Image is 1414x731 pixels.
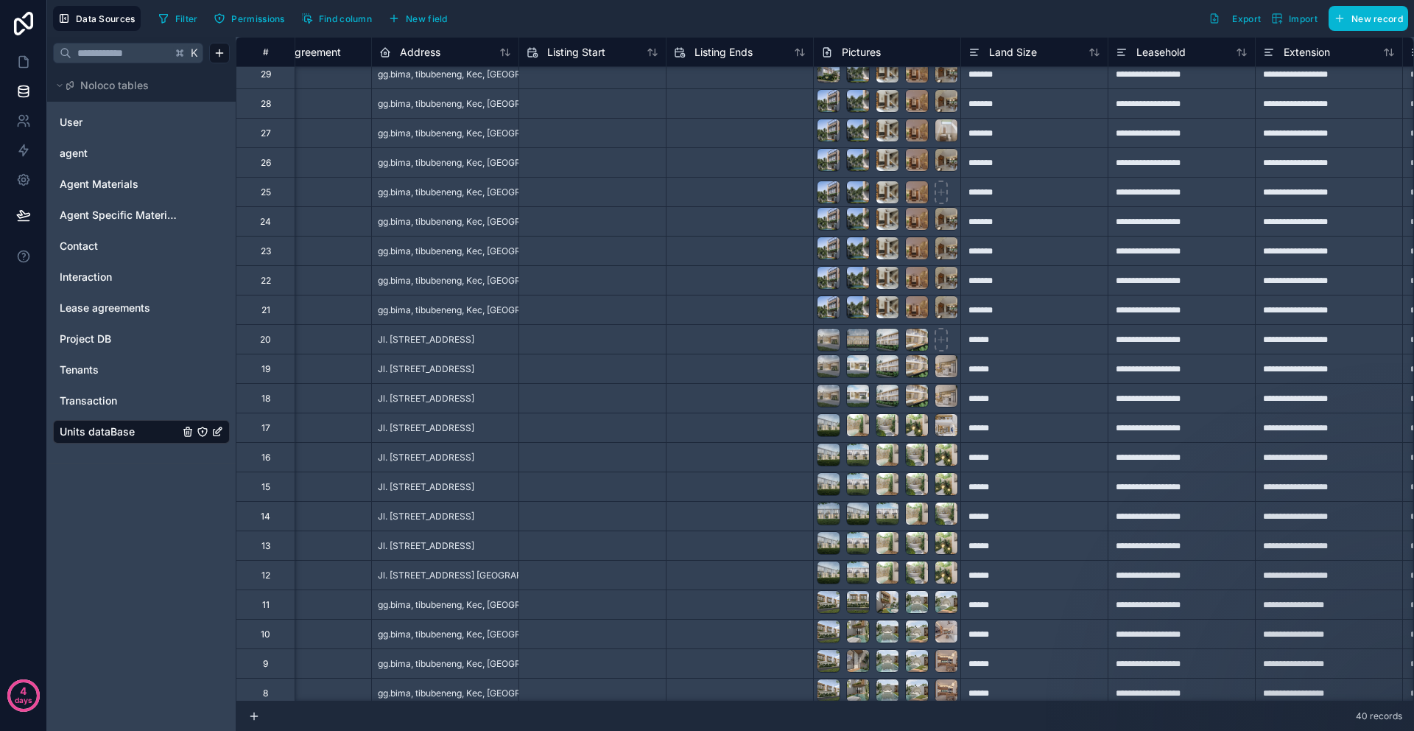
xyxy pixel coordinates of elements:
span: Export [1232,13,1261,24]
span: gg.bima, tibubeneng, Kec, [GEOGRAPHIC_DATA], [GEOGRAPHIC_DATA], 80361, [GEOGRAPHIC_DATA] [378,245,797,257]
button: Find column [296,7,377,29]
span: Filter [175,13,198,24]
div: 17 [261,422,270,434]
span: Jl. [STREET_ADDRESS] [378,481,474,493]
span: gg.bima, tibubeneng, Kec, [GEOGRAPHIC_DATA], [GEOGRAPHIC_DATA], 80361, [GEOGRAPHIC_DATA] [378,98,797,110]
span: Data Sources [76,13,136,24]
div: Transaction [53,389,230,413]
button: Import [1266,6,1323,31]
div: 8 [263,688,268,699]
div: 20 [260,334,271,346]
a: Interaction [60,270,179,284]
div: 27 [261,127,271,139]
div: 26 [261,157,271,169]
div: User [53,111,230,134]
button: Data Sources [53,6,141,31]
div: Units dataBase [53,420,230,444]
div: 10 [261,629,270,640]
div: 28 [261,98,271,110]
div: 13 [261,540,270,552]
span: Transaction [60,394,117,408]
a: Agent Materials [60,177,179,192]
span: Jl. [STREET_ADDRESS] [378,334,474,346]
span: Agent Materials [60,177,138,192]
div: 11 [262,599,270,611]
div: 25 [261,186,271,198]
button: Permissions [208,7,289,29]
span: Import [1289,13,1318,24]
span: New record [1351,13,1403,24]
button: Export [1203,6,1266,31]
span: Jl. [STREET_ADDRESS] [GEOGRAPHIC_DATA], [GEOGRAPHIC_DATA], 80361, [GEOGRAPHIC_DATA] [378,570,787,581]
div: agent [53,141,230,165]
div: 12 [261,570,270,581]
a: Transaction [60,394,179,408]
div: 14 [261,511,270,522]
span: Listing Ends [694,45,753,60]
div: 16 [261,452,270,464]
iframe: Intercom notifications message [1119,620,1414,724]
div: Tenants [53,358,230,382]
span: gg.bima, tibubeneng, Kec, [GEOGRAPHIC_DATA], [GEOGRAPHIC_DATA], 80361, [GEOGRAPHIC_DATA] [378,304,797,316]
span: agent [60,146,88,161]
span: Pictures [842,45,881,60]
span: Permissions [231,13,284,24]
span: gg.bima, tibubeneng, Kec, [GEOGRAPHIC_DATA], [GEOGRAPHIC_DATA], 80361, [GEOGRAPHIC_DATA] [378,216,797,228]
span: K [189,48,200,58]
span: gg.bima, tibubeneng, Kec, [GEOGRAPHIC_DATA], [GEOGRAPHIC_DATA], 80361, [GEOGRAPHIC_DATA] [378,599,797,611]
button: New field [383,7,453,29]
button: Filter [152,7,203,29]
span: Lease agreements [60,301,150,315]
a: User [60,115,179,130]
span: Find column [319,13,372,24]
div: Interaction [53,265,230,289]
span: Project DB [60,332,111,346]
div: Lease agreements [53,296,230,320]
div: Contact [53,234,230,258]
span: Listing Start [547,45,605,60]
a: Project DB [60,332,179,346]
span: Jl. [STREET_ADDRESS] [378,511,474,522]
span: New field [406,13,448,24]
span: Interaction [60,270,112,284]
span: gg.bima, tibubeneng, Kec, [GEOGRAPHIC_DATA], [GEOGRAPHIC_DATA], 80361, [GEOGRAPHIC_DATA] [378,186,797,198]
span: gg.bima, tibubeneng, Kec, [GEOGRAPHIC_DATA], [GEOGRAPHIC_DATA], 80361, [GEOGRAPHIC_DATA] [378,127,797,139]
span: gg.bima, tibubeneng, Kec, [GEOGRAPHIC_DATA], [GEOGRAPHIC_DATA], 80361, [GEOGRAPHIC_DATA] [378,275,797,287]
span: Address [400,45,440,60]
div: 23 [261,245,271,257]
div: 19 [261,363,270,375]
span: Jl. [STREET_ADDRESS] [378,452,474,464]
a: Agent Specific Materials [60,208,179,223]
span: Listing Agreement [253,45,341,60]
span: gg.bima, tibubeneng, Kec, [GEOGRAPHIC_DATA], [GEOGRAPHIC_DATA], 80361, [GEOGRAPHIC_DATA] [378,688,797,699]
a: New record [1323,6,1408,31]
span: gg.bima, tibubeneng, Kec, [GEOGRAPHIC_DATA], [GEOGRAPHIC_DATA], 80361, [GEOGRAPHIC_DATA] [378,69,797,80]
div: Project DB [53,327,230,351]
span: Units dataBase [60,424,135,439]
div: 9 [263,658,268,670]
a: Lease agreements [60,301,179,315]
span: Land Size [989,45,1037,60]
div: # [247,46,284,57]
a: agent [60,146,179,161]
span: gg.bima, tibubeneng, Kec, [GEOGRAPHIC_DATA], [GEOGRAPHIC_DATA], 80361, [GEOGRAPHIC_DATA] [378,157,797,169]
span: Noloco tables [80,78,149,93]
a: Tenants [60,363,179,377]
div: 24 [260,216,271,228]
span: Jl. [STREET_ADDRESS] [378,393,474,405]
span: User [60,115,82,130]
a: Contact [60,239,179,253]
span: Extension [1284,45,1330,60]
a: Permissions [208,7,295,29]
span: gg.bima, tibubeneng, Kec, [GEOGRAPHIC_DATA], [GEOGRAPHIC_DATA], 80361, [GEOGRAPHIC_DATA] [378,629,797,640]
div: 18 [261,393,270,405]
span: Jl. [STREET_ADDRESS] [378,422,474,434]
span: Jl. [STREET_ADDRESS] [378,540,474,552]
div: 22 [261,275,271,287]
div: 29 [261,69,271,80]
p: days [15,690,32,710]
a: Units dataBase [60,424,179,439]
span: Jl. [STREET_ADDRESS] [378,363,474,375]
button: Noloco tables [53,75,221,96]
p: 4 [20,684,27,699]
